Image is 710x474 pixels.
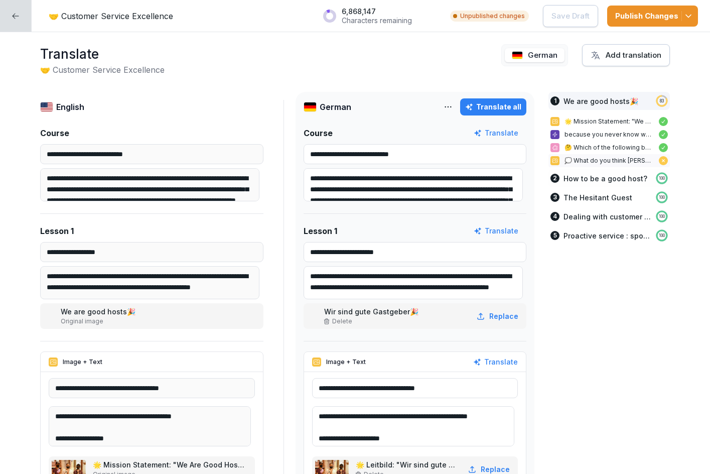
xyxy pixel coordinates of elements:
p: Save Draft [551,11,590,22]
p: because you never know who is sitting in front of you... [564,130,654,139]
p: Delete [332,317,352,326]
div: Publish Changes [615,11,690,22]
p: 🤝 Customer Service Excellence [49,10,173,22]
p: 100 [659,232,665,239]
p: 💭 What do you think [PERSON_NAME] is doing? [564,156,654,165]
p: 100 [659,213,665,219]
p: Wir sind gute Gastgeber🎉 [324,306,420,317]
div: Translate all [465,101,521,112]
p: Lesson 1 [40,225,74,237]
div: 5 [550,231,559,240]
p: Course [304,127,333,139]
p: Image + Text [326,358,366,367]
img: de.svg [512,51,523,59]
button: 6,868,147Characters remaining [318,3,441,29]
p: How to be a good host? [563,173,647,184]
p: Dealing with customer complaints [563,211,651,222]
p: We are good hosts🎉 [61,306,137,317]
p: 6,868,147 [342,7,412,16]
p: 🌟 Mission Statement: "We Are Good Hosts" [564,117,654,126]
p: Proactive service : spot on [563,230,651,241]
div: 2 [550,174,559,183]
p: Replace [489,311,518,321]
img: us.svg [40,102,53,112]
p: German [320,101,351,113]
p: Lesson 1 [304,225,337,237]
div: 3 [550,193,559,202]
img: de.svg [304,102,317,112]
button: Save Draft [543,5,598,27]
p: Original image [61,317,137,326]
p: Image + Text [63,358,102,367]
div: 4 [550,212,559,221]
p: The Hesitant Guest [563,192,632,203]
button: Translate [474,128,518,139]
p: German [528,50,557,61]
p: We are good hosts🎉 [563,96,638,106]
p: Characters remaining [342,16,412,25]
button: Publish Changes [607,6,698,27]
p: 100 [659,175,665,181]
p: Course [40,127,69,139]
button: Translate [474,225,518,236]
button: Translate all [460,98,526,115]
p: 100 [659,194,665,200]
img: uj6cgm0oq5vnh8211zbqtpoz.png [43,307,54,326]
p: 🤔 Which of the following best reflects the role of a good host? [564,143,654,152]
button: Translate [473,357,518,368]
p: English [56,101,84,113]
p: 🌟 Leitbild: "Wir sind gute Gastgeber" [356,459,461,470]
p: 🌟 Mission Statement: "We Are Good Hosts" [93,459,247,470]
div: 1 [550,96,559,105]
h1: Translate [40,44,165,64]
p: Unpublished changes [460,12,525,21]
div: Add translation [591,50,661,61]
h2: 🤝 Customer Service Excellence [40,64,165,76]
p: 83 [660,98,664,104]
img: uj6cgm0oq5vnh8211zbqtpoz.png [307,307,317,326]
button: Add translation [582,44,670,66]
